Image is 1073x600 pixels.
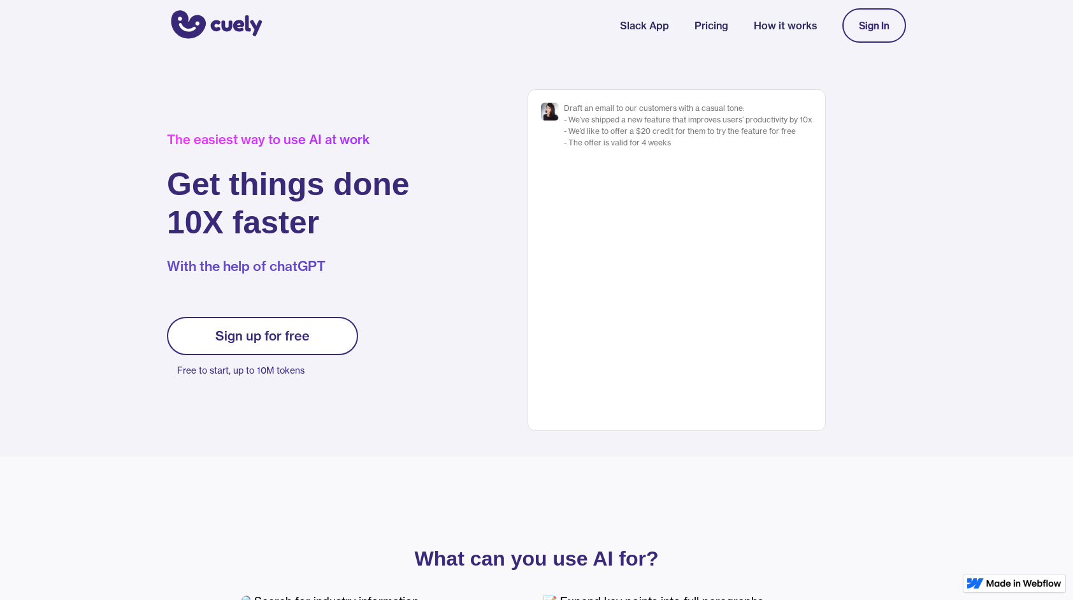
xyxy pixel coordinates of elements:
[215,328,310,344] div: Sign up for free
[986,580,1062,587] img: Made in Webflow
[167,257,410,276] p: With the help of chatGPT
[167,132,410,147] div: The easiest way to use AI at work
[167,317,358,355] a: Sign up for free
[167,165,410,242] h1: Get things done 10X faster
[620,18,669,33] a: Slack App
[842,8,906,43] a: Sign In
[177,362,358,379] p: Free to start, up to 10M tokens
[564,103,812,149] div: Draft an email to our customers with a casual tone: - We’ve shipped a new feature that improves u...
[237,550,836,567] p: What can you use AI for?
[859,20,889,31] div: Sign In
[695,18,728,33] a: Pricing
[167,2,263,49] a: home
[754,18,817,33] a: How it works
